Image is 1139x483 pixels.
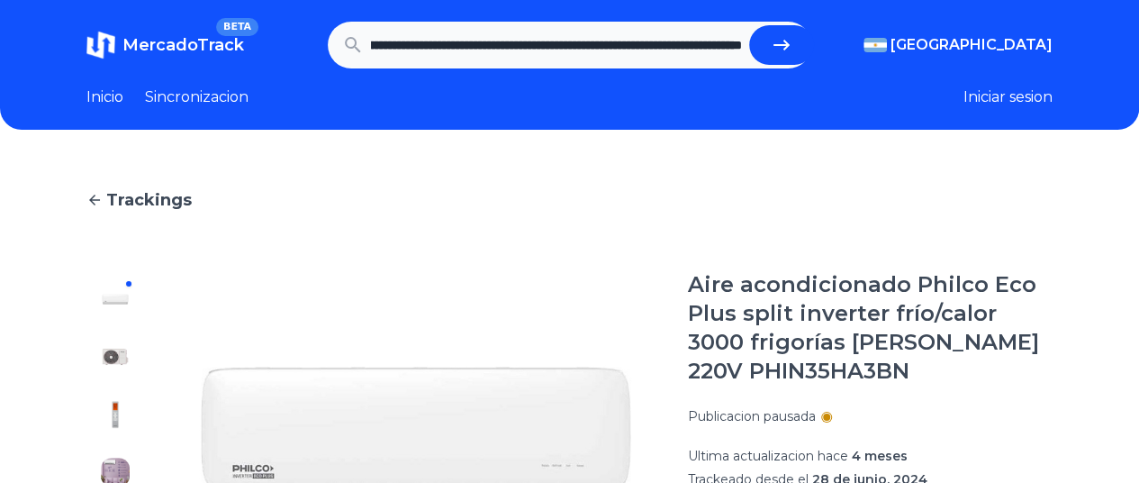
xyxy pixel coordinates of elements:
a: Inicio [86,87,123,108]
button: [GEOGRAPHIC_DATA] [863,34,1053,56]
span: BETA [216,18,258,36]
img: Aire acondicionado Philco Eco Plus split inverter frío/calor 3000 frigorías blanco 220V PHIN35HA3BN [101,400,130,429]
img: Aire acondicionado Philco Eco Plus split inverter frío/calor 3000 frigorías blanco 220V PHIN35HA3BN [101,342,130,371]
h1: Aire acondicionado Philco Eco Plus split inverter frío/calor 3000 frigorías [PERSON_NAME] 220V PH... [688,270,1053,386]
a: Trackings [86,187,1053,213]
p: Publicacion pausada [688,407,816,425]
img: Argentina [863,38,887,52]
span: 4 meses [852,448,908,464]
img: MercadoTrack [86,31,115,59]
span: MercadoTrack [122,35,244,55]
a: MercadoTrackBETA [86,31,244,59]
span: Trackings [106,187,192,213]
img: Aire acondicionado Philco Eco Plus split inverter frío/calor 3000 frigorías blanco 220V PHIN35HA3BN [101,285,130,314]
button: Iniciar sesion [963,87,1053,108]
a: Sincronizacion [145,87,249,108]
span: Ultima actualizacion hace [688,448,848,464]
span: [GEOGRAPHIC_DATA] [890,34,1053,56]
